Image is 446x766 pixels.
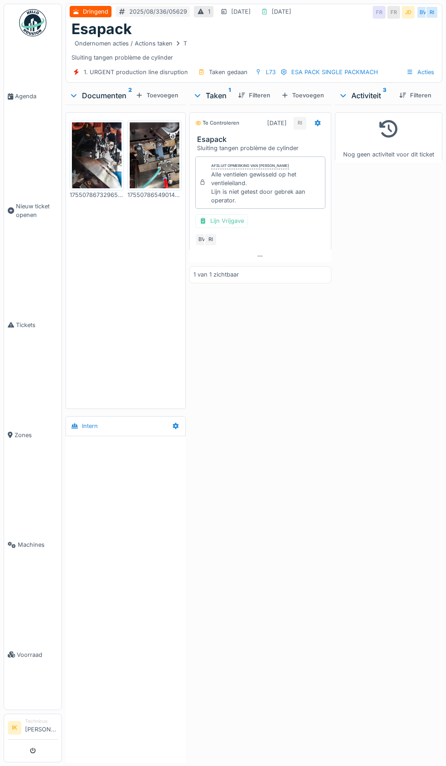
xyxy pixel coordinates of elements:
h1: Esapack [71,20,132,38]
div: BV [416,6,429,19]
div: Dringend [83,7,108,16]
div: Nog geen activiteit voor dit ticket [341,116,436,159]
img: Badge_color-CXgf-gQk.svg [19,9,46,36]
div: Taken gedaan [209,68,248,76]
sup: 1 [228,90,231,101]
div: L73 [266,68,276,76]
span: Voorraad [17,650,58,659]
div: [DATE] [231,7,251,16]
a: Tickets [4,270,61,380]
div: ESA PACK SINGLE PACKMACH [291,68,378,76]
div: Activiteit [339,90,392,101]
div: Afsluit opmerking van [PERSON_NAME] [211,163,289,169]
div: [DATE] [272,7,291,16]
a: Voorraad [4,600,61,710]
div: Technicus [25,718,58,725]
div: Sluiting tangen problème de cylinder [71,38,436,61]
div: RI [426,6,438,19]
div: Taken [193,90,231,101]
div: Documenten [69,90,132,101]
div: 1 [208,7,210,16]
sup: 2 [128,90,132,101]
div: RI [204,233,217,246]
a: Nieuw ticket openen [4,151,61,270]
div: Alle ventielen gewisseld op het ventieleiland. Lijn is niet getest door gebrek aan operator. [211,170,321,205]
h3: Esapack [197,135,327,144]
a: Zones [4,380,61,490]
a: IK Technicus[PERSON_NAME] [8,718,58,740]
div: RI [294,117,306,130]
span: Tickets [16,321,58,329]
div: FR [373,6,385,19]
div: FR [387,6,400,19]
div: Ondernomen acties / Actions taken T [75,39,187,48]
span: Machines [18,540,58,549]
span: Zones [15,431,58,439]
div: Toevoegen [278,89,328,101]
img: lyx9ynrtlq0ulqa5zzaomtud2t8h [130,122,179,188]
a: Agenda [4,41,61,151]
div: Toevoegen [132,89,182,101]
div: 17550786549014459904414845901012.jpg [127,191,182,199]
img: n8u3gypkbkhry6m84xpqgcshds9f [72,122,122,188]
div: 1 van 1 zichtbaar [193,270,239,279]
sup: 3 [383,90,386,101]
a: Machines [4,490,61,600]
span: Nieuw ticket openen [16,202,58,219]
div: BV [195,233,208,246]
div: [DATE] [267,119,287,127]
div: Intern [82,422,98,430]
span: Agenda [15,92,58,101]
div: Sluiting tangen problème de cylinder [197,144,327,152]
div: 2025/08/336/05629 [129,7,187,16]
div: 17550786732965662085008313565124.jpg [70,191,124,199]
li: IK [8,721,21,735]
div: Te controleren [195,119,239,127]
div: Filteren [395,89,435,101]
div: Acties [402,66,438,79]
div: 1. URGENT production line disruption [84,68,188,76]
div: Lijn Vrijgave [195,214,248,227]
div: JD [402,6,415,19]
div: Filteren [234,89,274,101]
li: [PERSON_NAME] [25,718,58,737]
